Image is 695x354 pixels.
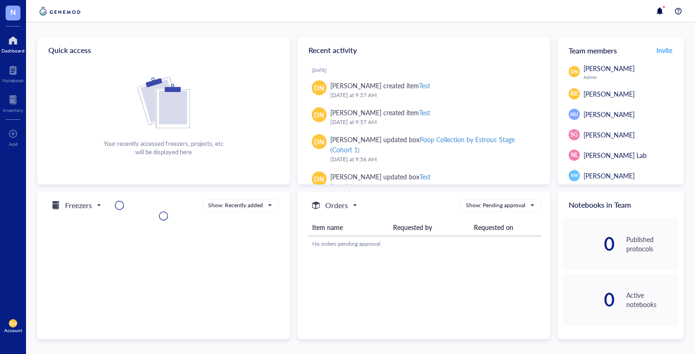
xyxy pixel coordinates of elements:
span: [PERSON_NAME] [584,171,635,180]
div: [PERSON_NAME] updated box [330,134,535,155]
div: Inventory [3,107,23,113]
div: Account [4,328,22,333]
div: Show: Recently added [208,201,263,210]
div: Your recently accessed freezers, projects, etc will be displayed here [104,139,223,156]
div: Active notebooks [626,290,678,309]
span: DN [314,83,324,93]
div: Notebook [2,78,24,83]
a: Dashboard [1,33,25,53]
div: [DATE] at 9:57 AM [330,91,535,100]
span: [PERSON_NAME] [584,89,635,98]
span: DN [314,110,324,120]
span: Invite [656,46,672,55]
div: Team members [557,37,684,63]
th: Requested on [470,219,541,236]
a: DN[PERSON_NAME] created itemTest[DATE] at 9:57 AM [305,104,543,131]
div: Test [419,108,430,117]
span: DN [9,321,17,326]
div: Notebooks in Team [557,192,684,218]
div: [DATE] [312,67,543,73]
div: Poop Collection by Estrous Stage (Cohort 1) [330,135,515,154]
span: [PERSON_NAME] [584,64,635,73]
div: Recent activity [297,37,550,63]
a: Notebook [2,63,24,83]
div: Add [9,141,18,147]
div: Quick access [37,37,290,63]
div: Dashboard [1,48,25,53]
span: [PERSON_NAME] Lab [584,151,647,160]
th: Item name [308,219,389,236]
span: NU [570,111,578,118]
span: [PERSON_NAME] [584,130,635,139]
span: NL [571,151,578,159]
div: No orders pending approval [312,240,538,248]
div: Test [419,81,430,90]
a: DN[PERSON_NAME] updated boxPoop Collection by Estrous Stage (Cohort 1)[DATE] at 9:56 AM [305,131,543,168]
th: Requested by [389,219,470,236]
div: Admin [584,74,678,80]
img: Cf+DiIyRRx+BTSbnYhsZzE9to3+AfuhVxcka4spAAAAAElFTkSuQmCC [138,77,190,128]
div: [PERSON_NAME] created item [330,80,430,91]
img: genemod-logo [37,6,83,17]
button: Invite [656,43,673,58]
a: DN[PERSON_NAME] updated boxTest[DATE] at 9:54 AM [305,168,543,195]
div: 0 [563,292,615,307]
span: DN [314,137,324,147]
span: RK [570,90,578,98]
div: Published protocols [626,235,678,253]
div: 0 [563,236,615,251]
h5: Freezers [65,200,92,211]
span: N [10,6,16,18]
a: DN[PERSON_NAME] created itemTest[DATE] at 9:57 AM [305,77,543,104]
span: [PERSON_NAME] [584,110,635,119]
div: Show: Pending approval [466,201,525,210]
h5: Orders [325,200,348,211]
div: [DATE] at 9:57 AM [330,118,535,127]
span: KW [570,172,578,179]
div: [DATE] at 9:56 AM [330,155,535,164]
a: Inventory [3,92,23,113]
span: SG [570,131,578,139]
span: DN [570,68,578,75]
div: [PERSON_NAME] created item [330,107,430,118]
